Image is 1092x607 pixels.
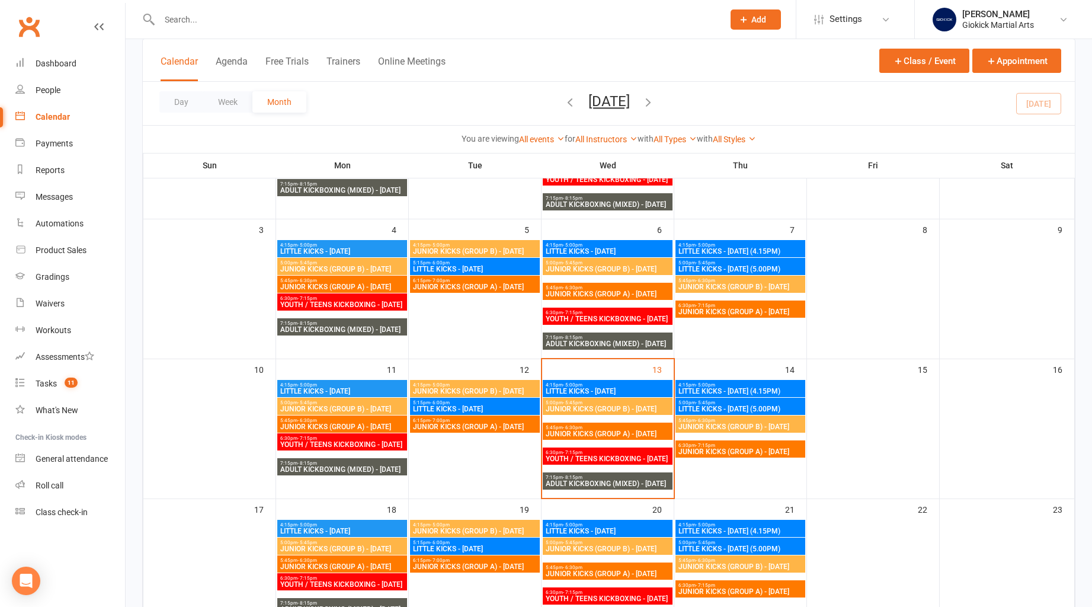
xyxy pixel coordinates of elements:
[520,359,541,379] div: 12
[696,303,715,308] span: - 7:15pm
[545,430,670,437] span: JUNIOR KICKS (GROUP A) - [DATE]
[280,388,405,395] span: LITTLE KICKS - [DATE]
[678,278,803,283] span: 5:45pm
[696,558,715,563] span: - 6:30pm
[412,278,537,283] span: 6:15pm
[697,134,713,143] strong: with
[678,260,803,266] span: 5:00pm
[412,540,537,545] span: 5:15pm
[36,59,76,68] div: Dashboard
[545,570,670,577] span: JUNIOR KICKS (GROUP A) - [DATE]
[297,576,317,581] span: - 7:15pm
[696,583,715,588] span: - 7:15pm
[280,248,405,255] span: LITTLE KICKS - [DATE]
[36,454,108,464] div: General attendance
[15,130,125,157] a: Payments
[280,296,405,301] span: 6:30pm
[678,388,803,395] span: LITTLE KICKS - [DATE] (4.15PM)
[545,310,670,315] span: 6:30pm
[252,91,306,113] button: Month
[545,201,670,208] span: ADULT KICKBOXING (MIXED) - [DATE]
[36,405,78,415] div: What's New
[280,581,405,588] span: YOUTH / TEENS KICKBOXING - [DATE]
[280,260,405,266] span: 5:00pm
[297,522,317,528] span: - 5:00pm
[652,359,674,379] div: 13
[36,219,84,228] div: Automations
[387,499,408,519] div: 18
[678,242,803,248] span: 4:15pm
[297,400,317,405] span: - 5:45pm
[545,248,670,255] span: LITTLE KICKS - [DATE]
[297,418,317,423] span: - 6:30pm
[654,135,697,144] a: All Types
[280,266,405,273] span: JUNIOR KICKS (GROUP B) - [DATE]
[563,260,582,266] span: - 5:45pm
[674,153,807,178] th: Thu
[412,382,537,388] span: 4:15pm
[280,576,405,581] span: 6:30pm
[297,436,317,441] span: - 7:15pm
[790,219,806,239] div: 7
[563,310,582,315] span: - 7:15pm
[297,296,317,301] span: - 7:15pm
[678,558,803,563] span: 5:45pm
[254,499,276,519] div: 17
[678,418,803,423] span: 5:45pm
[280,423,405,430] span: JUNIOR KICKS (GROUP A) - [DATE]
[565,134,575,143] strong: for
[545,242,670,248] span: 4:15pm
[15,397,125,424] a: What's New
[678,545,803,552] span: LITTLE KICKS - [DATE] (5.00PM)
[392,219,408,239] div: 4
[696,382,715,388] span: - 5:00pm
[280,563,405,570] span: JUNIOR KICKS (GROUP A) - [DATE]
[15,290,125,317] a: Waivers
[678,303,803,308] span: 6:30pm
[280,382,405,388] span: 4:15pm
[918,499,939,519] div: 22
[652,499,674,519] div: 20
[159,91,203,113] button: Day
[545,176,670,183] span: YOUTH / TEENS KICKBOXING - [DATE]
[36,112,70,122] div: Calendar
[254,359,276,379] div: 10
[678,522,803,528] span: 4:15pm
[545,595,670,602] span: YOUTH / TEENS KICKBOXING - [DATE]
[412,388,537,395] span: JUNIOR KICKS (GROUP B) - [DATE]
[830,6,862,33] span: Settings
[545,388,670,395] span: LITTLE KICKS - [DATE]
[297,382,317,388] span: - 5:00pm
[545,528,670,535] span: LITTLE KICKS - [DATE]
[545,565,670,570] span: 5:45pm
[545,260,670,266] span: 5:00pm
[265,56,309,81] button: Free Trials
[545,285,670,290] span: 5:45pm
[259,219,276,239] div: 3
[430,278,450,283] span: - 7:00pm
[280,461,405,466] span: 7:15pm
[280,187,405,194] span: ADULT KICKBOXING (MIXED) - [DATE]
[14,12,44,41] a: Clubworx
[678,528,803,535] span: LITTLE KICKS - [DATE] (4.15PM)
[412,528,537,535] span: JUNIOR KICKS (GROUP B) - [DATE]
[15,210,125,237] a: Automations
[657,219,674,239] div: 6
[280,545,405,552] span: JUNIOR KICKS (GROUP B) - [DATE]
[297,260,317,266] span: - 5:45pm
[678,266,803,273] span: LITTLE KICKS - [DATE] (5.00PM)
[326,56,360,81] button: Trainers
[280,283,405,290] span: JUNIOR KICKS (GROUP A) - [DATE]
[545,405,670,413] span: JUNIOR KICKS (GROUP B) - [DATE]
[751,15,766,24] span: Add
[918,359,939,379] div: 15
[1058,219,1074,239] div: 9
[387,359,408,379] div: 11
[678,448,803,455] span: JUNIOR KICKS (GROUP A) - [DATE]
[280,400,405,405] span: 5:00pm
[15,317,125,344] a: Workouts
[297,461,317,466] span: - 8:15pm
[563,400,582,405] span: - 5:45pm
[879,49,969,73] button: Class / Event
[412,418,537,423] span: 6:15pm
